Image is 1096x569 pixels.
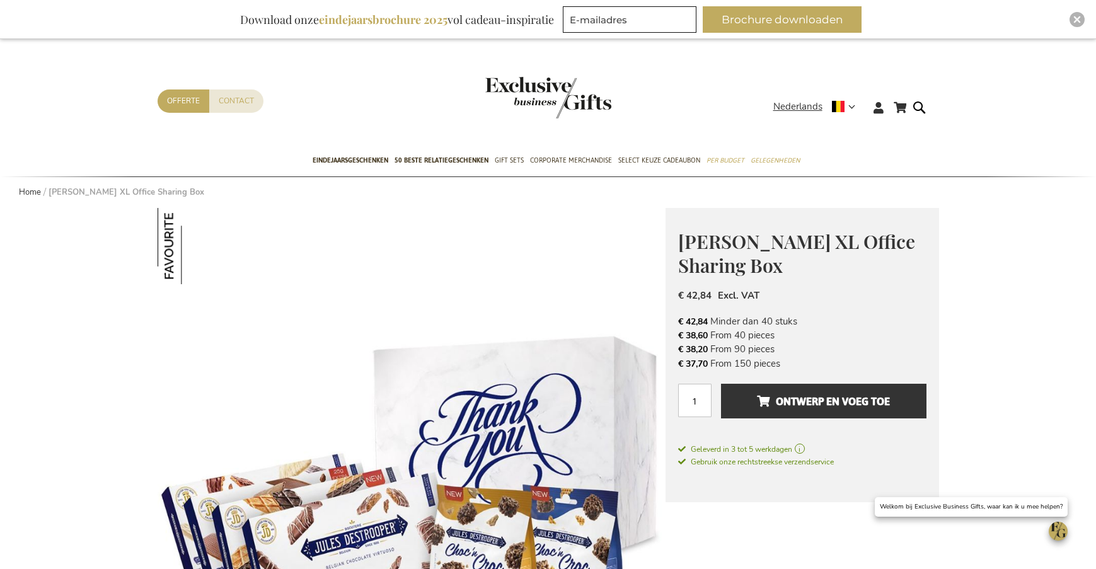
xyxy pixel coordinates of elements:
[703,6,862,33] button: Brochure downloaden
[158,89,209,113] a: Offerte
[49,187,204,198] strong: [PERSON_NAME] XL Office Sharing Box
[313,154,388,167] span: Eindejaarsgeschenken
[209,89,263,113] a: Contact
[158,208,234,284] img: Jules Destrooper XL Office Sharing Box
[1070,12,1085,27] div: Close
[319,12,447,27] b: eindejaarsbrochure 2025
[485,77,548,118] a: store logo
[678,229,915,279] span: [PERSON_NAME] XL Office Sharing Box
[563,6,696,33] input: E-mailadres
[485,77,611,118] img: Exclusive Business gifts logo
[721,384,926,418] button: Ontwerp en voeg toe
[718,289,759,302] span: Excl. VAT
[678,314,926,328] li: Minder dan 40 stuks
[678,358,708,370] span: € 37,70
[530,154,612,167] span: Corporate Merchandise
[234,6,560,33] div: Download onze vol cadeau-inspiratie
[618,154,700,167] span: Select Keuze Cadeaubon
[495,154,524,167] span: Gift Sets
[678,455,834,468] a: Gebruik onze rechtstreekse verzendservice
[678,357,926,371] li: From 150 pieces
[678,384,712,417] input: Aantal
[678,343,708,355] span: € 38,20
[678,342,926,356] li: From 90 pieces
[751,154,800,167] span: Gelegenheden
[678,444,926,455] a: Geleverd in 3 tot 5 werkdagen
[757,391,890,411] span: Ontwerp en voeg toe
[678,289,712,302] span: € 42,84
[773,100,863,114] div: Nederlands
[678,328,926,342] li: From 40 pieces
[395,154,488,167] span: 50 beste relatiegeschenken
[773,100,822,114] span: Nederlands
[19,187,41,198] a: Home
[678,457,834,467] span: Gebruik onze rechtstreekse verzendservice
[678,330,708,342] span: € 38,60
[563,6,700,37] form: marketing offers and promotions
[1073,16,1081,23] img: Close
[707,154,744,167] span: Per Budget
[678,316,708,328] span: € 42,84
